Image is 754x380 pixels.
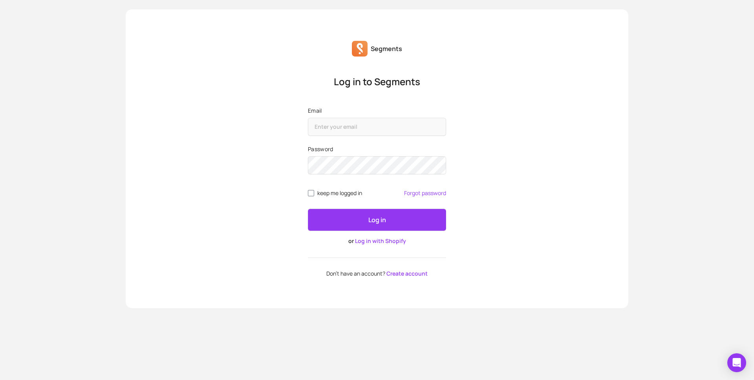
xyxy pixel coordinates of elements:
[308,118,446,136] input: Email
[386,270,428,277] a: Create account
[371,44,402,53] p: Segments
[355,237,406,245] a: Log in with Shopify
[308,209,446,231] button: Log in
[368,215,386,225] p: Log in
[308,107,446,115] label: Email
[727,353,746,372] div: Open Intercom Messenger
[308,145,446,153] label: Password
[308,190,314,196] input: remember me
[308,156,446,174] input: Password
[308,237,446,245] p: or
[308,270,446,277] p: Don't have an account?
[404,190,446,196] a: Forgot password
[308,75,446,88] p: Log in to Segments
[317,190,362,196] span: keep me logged in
